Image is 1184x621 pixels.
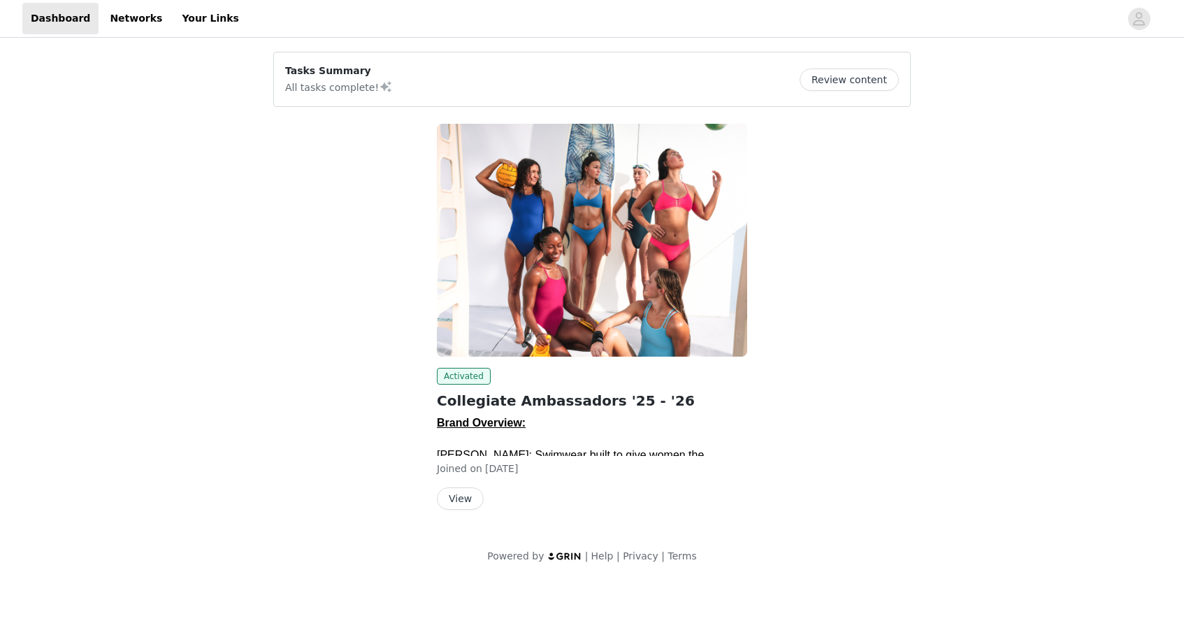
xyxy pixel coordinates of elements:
button: Review content [800,69,899,91]
button: View [437,487,484,510]
a: Your Links [173,3,247,34]
span: [DATE] [485,463,518,474]
span: Brand Overview: [437,417,526,429]
span: Joined on [437,463,482,474]
a: Dashboard [22,3,99,34]
span: Activated [437,368,491,385]
a: Help [591,550,614,562]
h2: Collegiate Ambassadors '25 - '26 [437,390,747,411]
span: | [585,550,589,562]
a: View [437,494,484,504]
img: JOLYN [437,124,747,357]
a: Terms [667,550,696,562]
span: | [616,550,620,562]
a: Networks [101,3,171,34]
span: | [661,550,665,562]
span: [PERSON_NAME]: Swimwear built to give women the confidence to take on any sport or adventure. [437,449,716,479]
div: avatar [1132,8,1146,30]
span: Powered by [487,550,544,562]
p: All tasks complete! [285,78,393,95]
p: Tasks Summary [285,64,393,78]
a: Privacy [623,550,658,562]
img: logo [547,552,582,561]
